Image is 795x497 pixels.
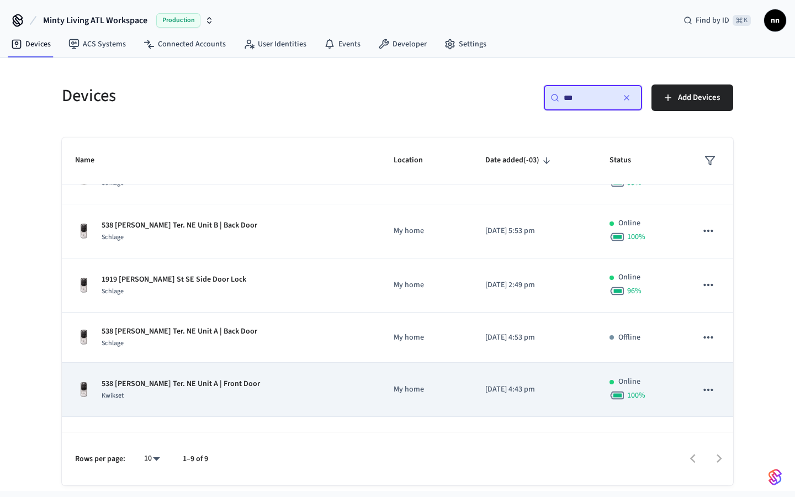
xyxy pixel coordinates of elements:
span: Add Devices [678,91,720,105]
p: Offline [618,332,640,343]
img: Yale Assure Touchscreen Wifi Smart Lock, Satin Nickel, Front [75,381,93,399]
span: Find by ID [696,15,729,26]
p: My home [394,225,459,237]
span: Schlage [102,287,124,296]
span: Schlage [102,178,124,188]
p: [DATE] 5:53 pm [485,225,583,237]
p: [DATE] 4:43 pm [485,384,583,395]
p: 538 [PERSON_NAME] Ter. NE Unit A | Front Door [102,378,260,390]
h5: Devices [62,84,391,107]
p: 538 [PERSON_NAME] Ter. NE Unit B | Back Door [102,220,257,231]
button: nn [764,9,786,31]
span: Schlage [102,232,124,242]
p: 538 [PERSON_NAME] Ter. NE Unit A | Back Door [102,326,257,337]
img: SeamLogoGradient.69752ec5.svg [768,468,782,486]
span: Minty Living ATL Workspace [43,14,147,27]
span: Name [75,152,109,169]
span: 100 % [627,390,645,401]
p: 1–9 of 9 [183,453,208,465]
p: Online [618,272,640,283]
p: 538 [PERSON_NAME] Ter. NE Unit B | Front Door [102,430,260,442]
p: Online [618,218,640,229]
a: Connected Accounts [135,34,235,54]
p: My home [394,332,459,343]
a: User Identities [235,34,315,54]
span: 100 % [627,231,645,242]
div: 10 [139,451,165,467]
span: Production [156,13,200,28]
div: Find by ID⌘ K [675,10,760,30]
p: [DATE] 4:53 pm [485,332,583,343]
img: Yale Assure Touchscreen Wifi Smart Lock, Satin Nickel, Front [75,277,93,294]
p: [DATE] 2:49 pm [485,279,583,291]
a: Settings [436,34,495,54]
span: 96 % [627,285,642,297]
span: Status [609,152,645,169]
a: Events [315,34,369,54]
a: Devices [2,34,60,54]
p: My home [394,384,459,395]
button: Add Devices [651,84,733,111]
span: Location [394,152,437,169]
span: Date added(-03) [485,152,554,169]
img: Yale Assure Touchscreen Wifi Smart Lock, Satin Nickel, Front [75,223,93,240]
img: Yale Assure Touchscreen Wifi Smart Lock, Satin Nickel, Front [75,329,93,346]
a: Developer [369,34,436,54]
span: Schlage [102,339,124,348]
p: My home [394,279,459,291]
p: 1919 [PERSON_NAME] St SE Side Door Lock [102,274,246,285]
span: ⌘ K [733,15,751,26]
p: Rows per page: [75,453,125,465]
a: ACS Systems [60,34,135,54]
p: Online [618,376,640,388]
span: Kwikset [102,391,124,400]
span: nn [765,10,785,30]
